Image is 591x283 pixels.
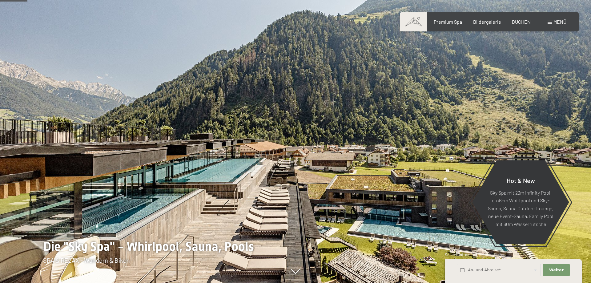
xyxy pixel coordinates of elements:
[473,19,501,25] a: Bildergalerie
[472,160,569,245] a: Hot & New Sky Spa mit 23m Infinity Pool, großem Whirlpool und Sky-Sauna, Sauna Outdoor Lounge, ne...
[549,267,564,273] span: Weiter
[487,188,554,228] p: Sky Spa mit 23m Infinity Pool, großem Whirlpool und Sky-Sauna, Sauna Outdoor Lounge, neue Event-S...
[434,19,462,25] a: Premium Spa
[543,264,569,277] button: Weiter
[507,176,535,184] span: Hot & New
[512,19,531,25] a: BUCHEN
[553,19,566,25] span: Menü
[445,252,472,257] span: Schnellanfrage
